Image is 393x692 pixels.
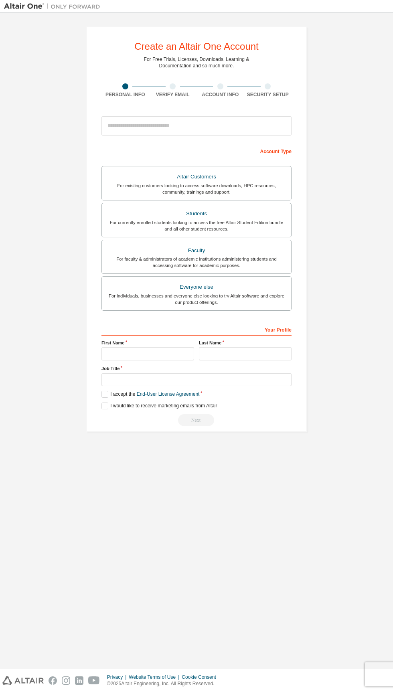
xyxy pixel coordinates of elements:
div: Privacy [107,674,129,680]
div: Security Setup [244,91,292,98]
div: For existing customers looking to access software downloads, HPC resources, community, trainings ... [107,182,286,195]
div: Account Type [101,144,292,157]
label: First Name [101,340,194,346]
img: youtube.svg [88,676,100,685]
div: Website Terms of Use [129,674,182,680]
img: instagram.svg [62,676,70,685]
div: For individuals, businesses and everyone else looking to try Altair software and explore our prod... [107,293,286,306]
div: Read and acccept EULA to continue [101,414,292,426]
img: linkedin.svg [75,676,83,685]
img: Altair One [4,2,104,10]
label: Last Name [199,340,292,346]
div: Altair Customers [107,171,286,182]
div: Personal Info [101,91,149,98]
a: End-User License Agreement [137,391,200,397]
p: © 2025 Altair Engineering, Inc. All Rights Reserved. [107,680,221,687]
div: Create an Altair One Account [134,42,259,51]
img: facebook.svg [49,676,57,685]
div: Faculty [107,245,286,256]
div: For faculty & administrators of academic institutions administering students and accessing softwa... [107,256,286,269]
div: Everyone else [107,281,286,293]
div: For currently enrolled students looking to access the free Altair Student Edition bundle and all ... [107,219,286,232]
label: Job Title [101,365,292,372]
div: Your Profile [101,323,292,336]
div: Students [107,208,286,219]
label: I would like to receive marketing emails from Altair [101,403,217,409]
div: Account Info [196,91,244,98]
div: Cookie Consent [182,674,221,680]
label: I accept the [101,391,199,398]
div: Verify Email [149,91,197,98]
img: altair_logo.svg [2,676,44,685]
div: For Free Trials, Licenses, Downloads, Learning & Documentation and so much more. [144,56,249,69]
